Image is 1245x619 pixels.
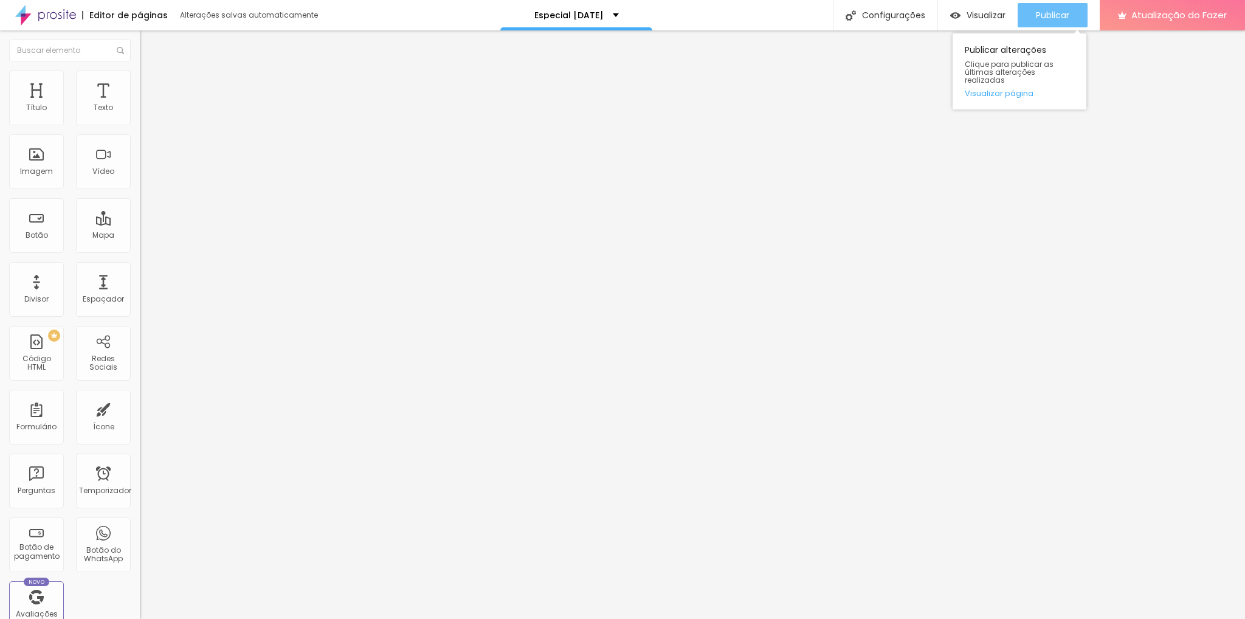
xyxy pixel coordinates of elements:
[79,485,131,496] font: Temporizador
[84,545,123,564] font: Botão do WhatsApp
[89,9,168,21] font: Editor de páginas
[29,578,45,586] font: Novo
[938,3,1018,27] button: Visualizar
[180,10,318,20] font: Alterações salvas automaticamente
[534,9,604,21] font: Especial [DATE]
[950,10,960,21] img: view-1.svg
[965,59,1054,85] font: Clique para publicar as últimas alterações realizadas
[24,294,49,304] font: Divisor
[117,47,124,54] img: Ícone
[9,40,131,61] input: Buscar elemento
[92,166,114,176] font: Vídeo
[83,294,124,304] font: Espaçador
[94,102,113,112] font: Texto
[18,485,55,496] font: Perguntas
[26,230,48,240] font: Botão
[92,230,114,240] font: Mapa
[965,88,1033,99] font: Visualizar página
[26,102,47,112] font: Título
[89,353,117,372] font: Redes Sociais
[14,542,60,561] font: Botão de pagamento
[16,421,57,432] font: Formulário
[1131,9,1227,21] font: Atualização do Fazer
[862,9,925,21] font: Configurações
[22,353,51,372] font: Código HTML
[846,10,856,21] img: Ícone
[967,9,1005,21] font: Visualizar
[1018,3,1088,27] button: Publicar
[1036,9,1069,21] font: Publicar
[20,166,53,176] font: Imagem
[93,421,114,432] font: Ícone
[140,30,1245,619] iframe: Editor
[965,89,1074,97] a: Visualizar página
[965,44,1046,56] font: Publicar alterações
